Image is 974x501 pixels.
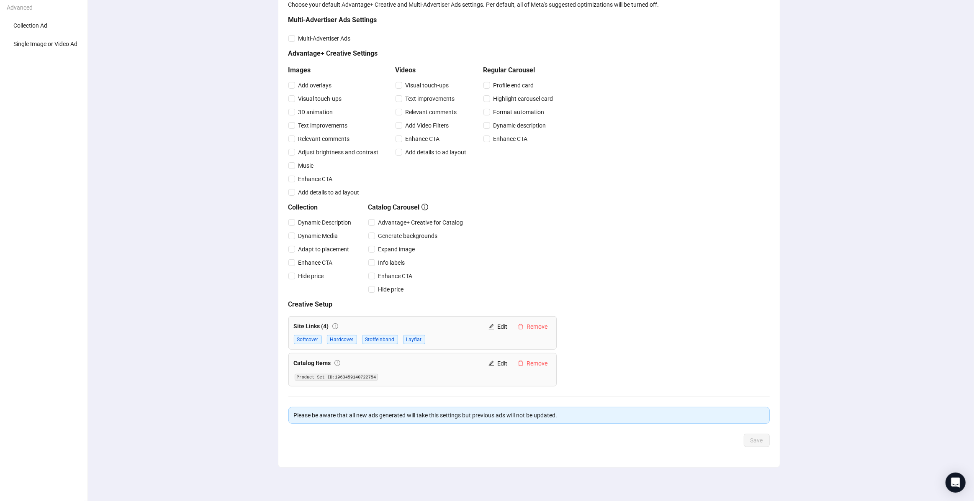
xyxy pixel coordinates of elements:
code: Product Set ID: 1963459140722754 [295,374,378,381]
span: Hardcover [327,335,357,344]
button: Save [744,434,770,447]
span: exclamation-circle [334,360,340,366]
span: Hide price [295,271,327,281]
span: delete [518,360,524,366]
span: Multi-Advertiser Ads [295,34,354,43]
span: Edit [498,323,508,330]
span: Format automation [490,107,548,117]
button: Edit [485,358,511,368]
span: edit [488,360,494,366]
span: Profile end card [490,81,537,90]
span: info-circle [421,204,428,210]
h5: Images [288,65,382,75]
span: 3D animation [295,107,337,117]
span: Enhance CTA [375,271,416,281]
span: Single Image or Video Ad [13,41,77,47]
h5: Creative Setup [288,299,557,309]
span: Add overlays [295,81,335,90]
span: Add details to ad layout [402,148,470,157]
span: Enhance CTA [295,258,336,267]
span: Adjust brightness and contrast [295,148,382,157]
h5: Videos [396,65,470,75]
span: Softcover [294,335,322,344]
span: Relevant comments [402,107,460,117]
span: Enhance CTA [490,134,531,143]
span: Enhance CTA [295,174,336,184]
div: Please be aware that all new ads generated will take this settings but previous ads will not be u... [294,411,764,420]
div: Open Intercom Messenger [946,473,966,493]
span: Remove [527,323,548,330]
span: delete [518,324,524,330]
h5: Advantage+ Creative Settings [288,49,557,59]
span: Relevant comments [295,134,353,143]
span: Hide price [375,285,407,294]
h5: Catalog Carousel [368,202,467,212]
span: Highlight carousel card [490,94,557,103]
span: Edit [498,360,508,367]
span: Add Video Filters [402,121,452,130]
span: edit [488,324,494,330]
span: Collection Ad [13,22,47,29]
span: Layflat [403,335,425,344]
h5: Collection [288,202,355,212]
span: Adapt to placement [295,245,353,254]
span: Visual touch-ups [402,81,452,90]
button: Remove [514,358,551,368]
span: Remove [527,360,548,367]
span: Add details to ad layout [295,188,363,197]
button: Edit [485,322,511,332]
span: Text improvements [295,121,351,130]
h5: Regular Carousel [483,65,557,75]
span: Advantage+ Creative for Catalog [375,218,467,227]
span: Info labels [375,258,409,267]
span: Stoffeinband [362,335,398,344]
span: Dynamic Media [295,231,342,240]
strong: Catalog Items [294,360,331,366]
span: Dynamic Description [295,218,355,227]
span: Dynamic description [490,121,550,130]
span: Expand image [375,245,419,254]
h5: Multi-Advertiser Ads Settings [288,15,557,25]
button: Remove [514,322,551,332]
strong: Site Links ( 4 ) [294,323,329,330]
span: Generate backgrounds [375,231,441,240]
span: exclamation-circle [332,323,338,329]
span: Enhance CTA [402,134,443,143]
span: Text improvements [402,94,458,103]
span: Music [295,161,317,170]
span: Visual touch-ups [295,94,345,103]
